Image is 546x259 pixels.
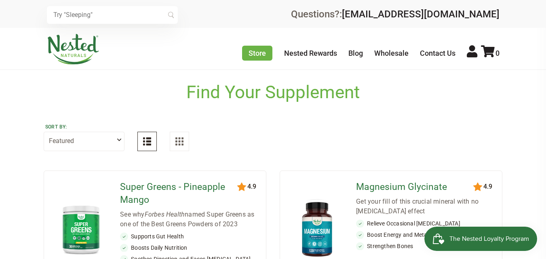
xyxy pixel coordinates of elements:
img: Grid [175,137,183,145]
h1: Find Your Supplement [186,82,360,103]
li: Strengthen Bones [356,242,495,250]
a: Super Greens - Pineapple Mango [120,181,238,206]
label: Sort by: [45,124,123,130]
li: Supports Gut Health [120,232,259,240]
a: Wholesale [374,49,409,57]
div: See why named Super Greens as one of the Best Greens Powders of 2023 [120,210,259,229]
iframe: Button to open loyalty program pop-up [424,227,538,251]
li: Relieve Occasional [MEDICAL_DATA] [356,219,495,227]
a: Nested Rewards [284,49,337,57]
span: 0 [495,49,500,57]
div: Questions?: [291,9,500,19]
li: Boosts Daily Nutrition [120,244,259,252]
img: Super Greens - Pineapple Mango [57,202,105,257]
input: Try "Sleeping" [47,6,178,24]
a: Contact Us [420,49,455,57]
a: [EMAIL_ADDRESS][DOMAIN_NAME] [342,8,500,20]
li: Boost Energy and Metabolism [356,231,495,239]
a: 0 [481,49,500,57]
a: Store [242,46,272,61]
em: Forbes Health [145,211,185,218]
a: Blog [348,49,363,57]
a: Magnesium Glycinate [356,181,474,194]
img: Nested Naturals [47,34,99,65]
img: List [143,137,151,145]
div: Get your fill of this crucial mineral with no [MEDICAL_DATA] effect [356,197,495,216]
